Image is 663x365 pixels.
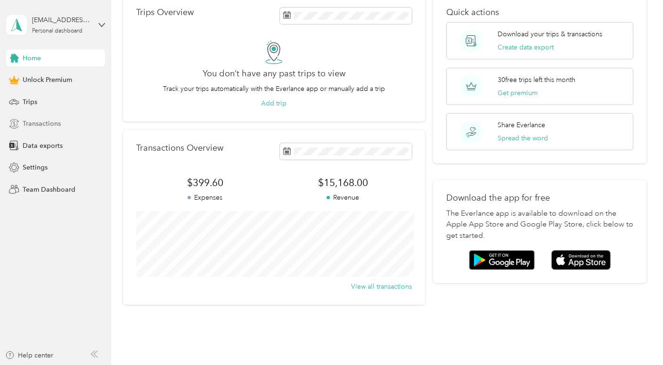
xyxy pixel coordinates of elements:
[23,75,72,85] span: Unlock Premium
[498,42,554,52] button: Create data export
[136,193,274,203] p: Expenses
[274,193,412,203] p: Revenue
[23,97,37,107] span: Trips
[551,250,611,270] img: App store
[498,75,575,85] p: 30 free trips left this month
[446,193,633,203] p: Download the app for free
[203,69,345,79] h2: You don’t have any past trips to view
[261,98,286,108] button: Add trip
[498,29,602,39] p: Download your trips & transactions
[351,282,412,292] button: View all transactions
[136,176,274,189] span: $399.60
[610,312,663,365] iframe: Everlance-gr Chat Button Frame
[23,162,48,172] span: Settings
[498,120,545,130] p: Share Everlance
[23,185,75,195] span: Team Dashboard
[32,15,91,25] div: [EMAIL_ADDRESS][DOMAIN_NAME]
[23,119,61,129] span: Transactions
[274,176,412,189] span: $15,168.00
[469,250,535,270] img: Google play
[23,141,63,151] span: Data exports
[5,350,53,360] button: Help center
[136,143,223,153] p: Transactions Overview
[163,84,385,94] p: Track your trips automatically with the Everlance app or manually add a trip
[446,208,633,242] p: The Everlance app is available to download on the Apple App Store and Google Play Store, click be...
[446,8,633,17] p: Quick actions
[498,133,548,143] button: Spread the word
[136,8,194,17] p: Trips Overview
[32,28,82,34] div: Personal dashboard
[498,88,538,98] button: Get premium
[23,53,41,63] span: Home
